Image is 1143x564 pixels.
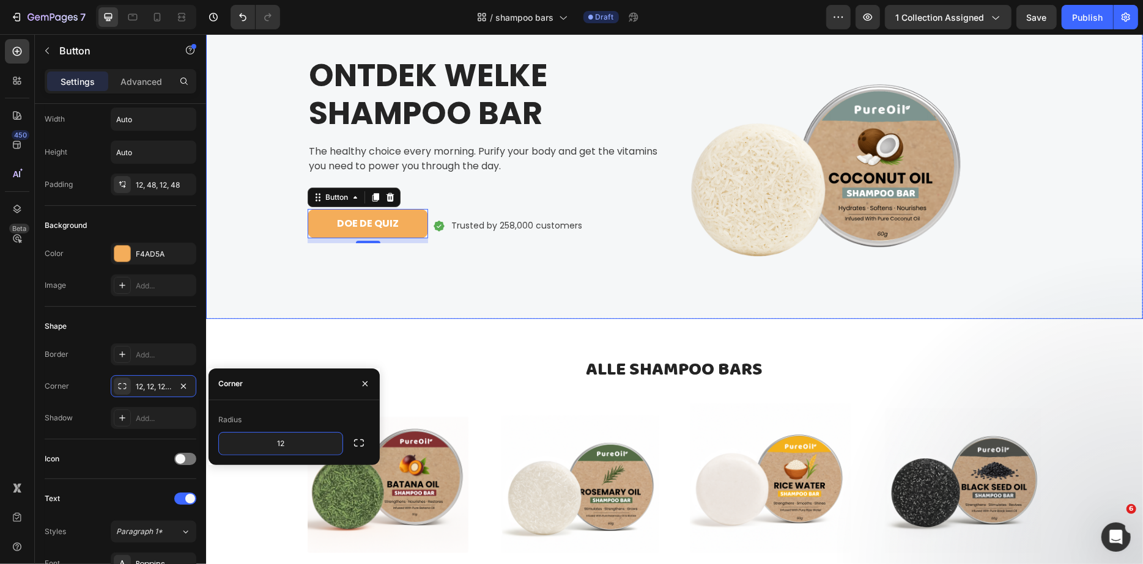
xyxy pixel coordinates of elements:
a: Batana Olie - Shampoo Bar [102,358,262,519]
button: 7 [5,5,91,29]
div: 12, 48, 12, 48 [136,180,193,191]
span: ALLE SHAMPOO BARS [380,321,557,350]
div: Corner [45,381,69,392]
div: Background [45,220,87,231]
div: Height [45,147,67,158]
p: 7 [80,10,86,24]
a: Rozemarijn Shampoo Bar - 100% Natuurlijk [293,358,454,519]
div: Beta [9,224,29,233]
button: Paragraph 1* [111,521,196,543]
div: Color [45,248,64,259]
p: ⁠⁠⁠⁠⁠⁠⁠ [103,323,834,348]
input: Auto [219,433,342,455]
button: 1 collection assigned [885,5,1012,29]
a: Rijst Water Shampoo Bar - 100% Natuurlijk [484,358,645,519]
span: 6 [1126,504,1136,514]
div: Publish [1072,11,1103,24]
input: Auto [111,108,196,130]
p: Button [59,43,163,58]
div: Shadow [45,412,73,423]
p: Settings [61,75,95,88]
h2: Rich Text Editor. Editing area: main [102,321,835,349]
a: Zwarte Zaad Shampoo Bar - 100% Natuurlijk [675,358,836,519]
div: Border [45,349,68,360]
input: Auto [111,141,196,163]
span: Paragraph 1* [116,526,163,537]
div: 450 [12,130,29,140]
button: Save [1016,5,1057,29]
div: Icon [45,453,59,464]
iframe: Intercom live chat [1101,522,1131,552]
span: 1 collection assigned [895,11,984,24]
div: Text [45,493,60,504]
div: Undo/Redo [231,5,280,29]
span: Save [1027,12,1047,23]
div: Radius [218,414,242,425]
span: / [490,11,494,24]
div: Corner [218,378,243,389]
div: Add... [136,350,193,361]
p: Advanced [120,75,162,88]
div: Width [45,114,65,125]
div: Add... [136,280,193,291]
div: 12, 12, 12, 12 [136,381,171,392]
button: Publish [1062,5,1113,29]
div: Add... [136,413,193,424]
div: Styles [45,526,66,537]
div: F4AD5A [136,249,193,260]
iframe: Design area [206,34,1143,564]
span: Draft [596,12,614,23]
div: Image [45,280,66,291]
span: shampoo bars [496,11,554,24]
div: Shape [45,321,67,332]
p: Trusted by 258,000 customers [245,184,376,199]
div: Padding [45,179,73,190]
